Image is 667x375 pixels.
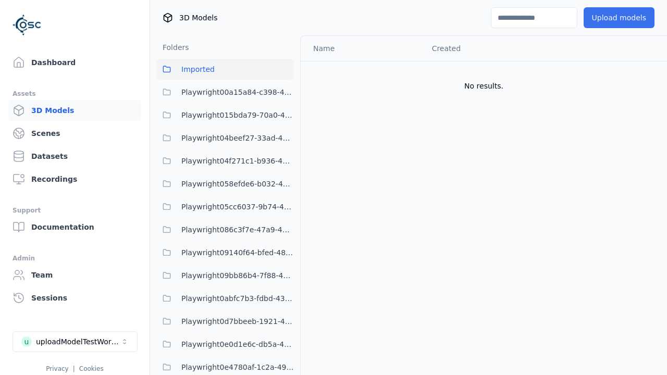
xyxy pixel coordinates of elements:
[301,36,424,61] th: Name
[13,10,42,40] img: Logo
[181,155,294,167] span: Playwright04f271c1-b936-458c-b5f6-36ca6337f11a
[301,61,667,111] td: No results.
[36,336,120,347] div: uploadModelTestWorkspace
[73,365,75,372] span: |
[181,292,294,305] span: Playwright0abfc7b3-fdbd-438a-9097-bdc709c88d01
[8,52,141,73] a: Dashboard
[181,246,294,259] span: Playwright09140f64-bfed-4894-9ae1-f5b1e6c36039
[156,82,294,103] button: Playwright00a15a84-c398-4ef4-9da8-38c036397b1e
[8,169,141,190] a: Recordings
[156,42,189,53] h3: Folders
[13,204,137,217] div: Support
[156,242,294,263] button: Playwright09140f64-bfed-4894-9ae1-f5b1e6c36039
[424,36,549,61] th: Created
[8,123,141,144] a: Scenes
[8,217,141,238] a: Documentation
[156,311,294,332] button: Playwright0d7bbeeb-1921-41c6-b931-af810e4ce19a
[156,196,294,217] button: Playwright05cc6037-9b74-4704-86c6-3ffabbdece83
[156,105,294,126] button: Playwright015bda79-70a0-409c-99cb-1511bab16c94
[181,178,294,190] span: Playwright058efde6-b032-4363-91b7-49175d678812
[8,100,141,121] a: 3D Models
[79,365,104,372] a: Cookies
[584,7,654,28] button: Upload models
[179,12,217,23] span: 3D Models
[156,128,294,148] button: Playwright04beef27-33ad-4b39-a7ba-e3ff045e7193
[13,252,137,265] div: Admin
[156,59,294,80] button: Imported
[156,288,294,309] button: Playwright0abfc7b3-fdbd-438a-9097-bdc709c88d01
[21,336,32,347] div: u
[181,315,294,328] span: Playwright0d7bbeeb-1921-41c6-b931-af810e4ce19a
[8,265,141,285] a: Team
[181,338,294,351] span: Playwright0e0d1e6c-db5a-4244-b424-632341d2c1b4
[181,63,215,76] span: Imported
[156,265,294,286] button: Playwright09bb86b4-7f88-4a8f-8ea8-a4c9412c995e
[181,223,294,236] span: Playwright086c3f7e-47a9-4b40-930e-6daa73f464cc
[8,287,141,308] a: Sessions
[8,146,141,167] a: Datasets
[156,219,294,240] button: Playwright086c3f7e-47a9-4b40-930e-6daa73f464cc
[156,173,294,194] button: Playwright058efde6-b032-4363-91b7-49175d678812
[181,109,294,121] span: Playwright015bda79-70a0-409c-99cb-1511bab16c94
[181,361,294,373] span: Playwright0e4780af-1c2a-492e-901c-6880da17528a
[181,269,294,282] span: Playwright09bb86b4-7f88-4a8f-8ea8-a4c9412c995e
[13,87,137,100] div: Assets
[46,365,68,372] a: Privacy
[156,334,294,355] button: Playwright0e0d1e6c-db5a-4244-b424-632341d2c1b4
[156,151,294,171] button: Playwright04f271c1-b936-458c-b5f6-36ca6337f11a
[181,86,294,98] span: Playwright00a15a84-c398-4ef4-9da8-38c036397b1e
[181,132,294,144] span: Playwright04beef27-33ad-4b39-a7ba-e3ff045e7193
[181,201,294,213] span: Playwright05cc6037-9b74-4704-86c6-3ffabbdece83
[13,331,138,352] button: Select a workspace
